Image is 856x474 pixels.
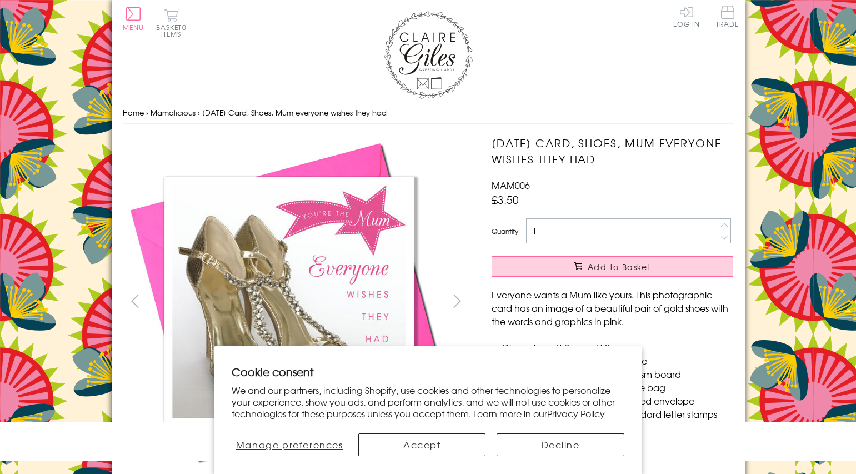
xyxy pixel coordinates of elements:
button: Accept [358,433,485,456]
span: › [198,107,200,118]
h2: Cookie consent [232,364,624,380]
p: We and our partners, including Shopify, use cookies and other technologies to personalize your ex... [232,385,624,419]
a: Privacy Policy [547,407,605,420]
img: Claire Giles Greetings Cards [384,11,473,99]
span: Manage preferences [236,438,343,451]
img: Mother's Day Card, Shoes, Mum everyone wishes they had [123,135,456,468]
a: Log In [673,6,700,27]
button: Add to Basket [492,256,733,277]
span: MAM006 [492,178,530,192]
span: £3.50 [492,192,519,207]
button: prev [123,288,148,313]
span: 0 items [161,22,187,39]
li: Dimensions: 150mm x 150mm [503,341,733,354]
p: Everyone wants a Mum like yours. This photographic card has an image of a beautiful pair of gold ... [492,288,733,328]
button: Decline [497,433,624,456]
nav: breadcrumbs [123,102,734,124]
h1: [DATE] Card, Shoes, Mum everyone wishes they had [492,135,733,167]
a: Mamalicious [151,107,196,118]
button: next [444,288,469,313]
button: Menu [123,7,144,31]
span: Menu [123,22,144,32]
span: › [146,107,148,118]
button: Basket0 items [156,9,187,37]
span: [DATE] Card, Shoes, Mum everyone wishes they had [202,107,387,118]
span: Add to Basket [588,261,651,272]
button: Manage preferences [232,433,347,456]
label: Quantity [492,226,518,236]
a: Home [123,107,144,118]
span: Trade [716,6,739,27]
a: Trade [716,6,739,29]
